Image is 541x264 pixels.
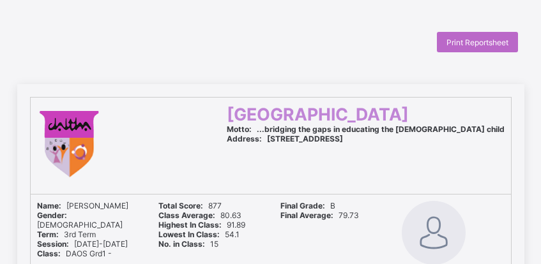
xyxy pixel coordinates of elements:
b: Highest In Class: [158,220,222,230]
span: DAOS Grd1 - [37,249,112,258]
span: [PERSON_NAME] [37,201,128,210]
span: 91.89 [158,220,245,230]
span: 15 [158,239,218,249]
span: 54.1 [158,230,240,239]
b: Term: [37,230,59,239]
b: Lowest In Class: [158,230,220,239]
span: 79.73 [280,210,359,220]
b: Name: [37,201,61,210]
b: Total Score: [158,201,203,210]
span: [STREET_ADDRESS] [227,134,343,143]
span: Print Reportsheet [446,38,508,47]
span: ...bridging the gaps in educating the [DEMOGRAPHIC_DATA] child [227,124,505,134]
span: 877 [158,201,222,210]
span: B [280,201,335,210]
b: Gender: [37,210,67,220]
b: No. in Class: [158,239,205,249]
span: [GEOGRAPHIC_DATA] [227,104,409,124]
b: Final Average: [280,210,333,220]
b: Class Average: [158,210,215,220]
span: [DATE]-[DATE] [37,239,128,249]
b: Class: [37,249,61,258]
b: Address: [227,134,262,143]
b: Session: [37,239,69,249]
b: Motto: [227,124,252,134]
span: [DEMOGRAPHIC_DATA] [37,210,123,230]
b: Final Grade: [280,201,325,210]
span: 80.63 [158,210,241,220]
span: 3rd Term [37,230,96,239]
